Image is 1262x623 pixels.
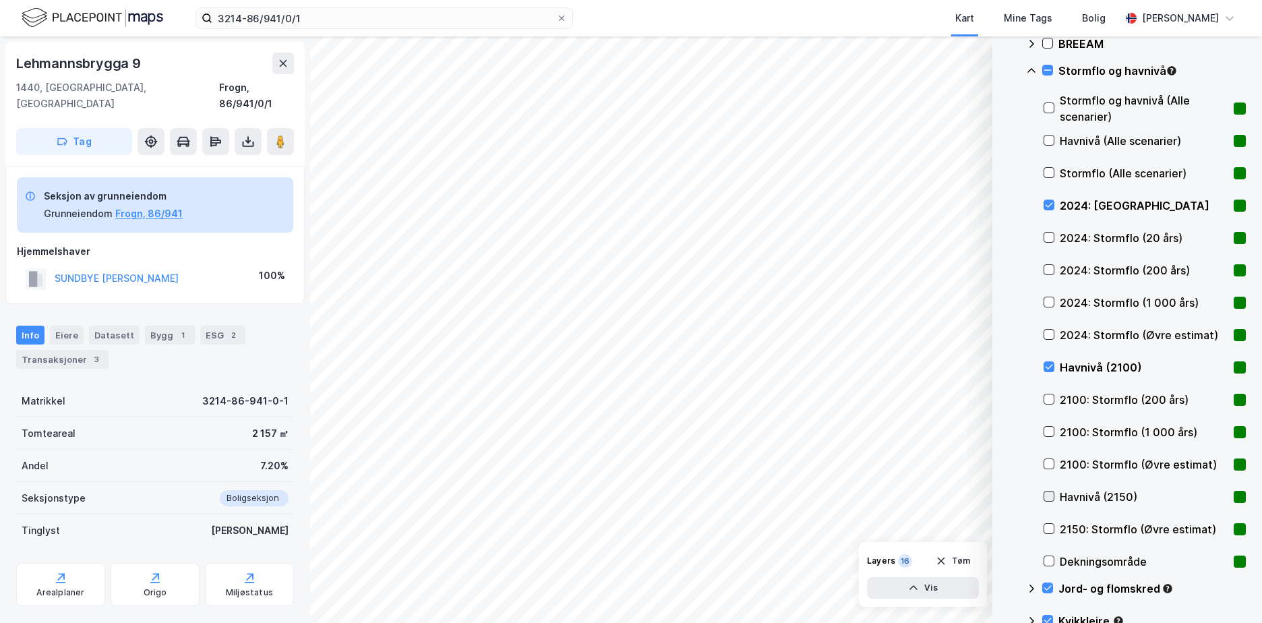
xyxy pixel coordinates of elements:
[16,350,109,369] div: Transaksjoner
[260,458,289,474] div: 7.20%
[1082,10,1106,26] div: Bolig
[22,458,49,474] div: Andel
[90,353,103,366] div: 3
[16,53,144,74] div: Lehmannsbrygga 9
[1060,554,1228,570] div: Dekningsområde
[144,587,167,598] div: Origo
[226,587,273,598] div: Miljøstatus
[202,393,289,409] div: 3214-86-941-0-1
[200,326,245,345] div: ESG
[16,80,219,112] div: 1440, [GEOGRAPHIC_DATA], [GEOGRAPHIC_DATA]
[252,425,289,442] div: 2 157 ㎡
[44,206,113,222] div: Grunneiendom
[219,80,294,112] div: Frogn, 86/941/0/1
[1060,489,1228,505] div: Havnivå (2150)
[1162,583,1174,595] div: Tooltip anchor
[1060,133,1228,149] div: Havnivå (Alle scenarier)
[212,8,556,28] input: Søk på adresse, matrikkel, gårdeiere, leietakere eller personer
[1060,359,1228,376] div: Havnivå (2100)
[227,328,240,342] div: 2
[115,206,183,222] button: Frogn, 86/941
[1060,327,1228,343] div: 2024: Stormflo (Øvre estimat)
[1060,424,1228,440] div: 2100: Stormflo (1 000 års)
[22,393,65,409] div: Matrikkel
[1060,392,1228,408] div: 2100: Stormflo (200 års)
[1060,295,1228,311] div: 2024: Stormflo (1 000 års)
[50,326,84,345] div: Eiere
[1195,558,1262,623] iframe: Chat Widget
[22,425,76,442] div: Tomteareal
[36,587,84,598] div: Arealplaner
[44,188,183,204] div: Seksjon av grunneiendom
[1060,165,1228,181] div: Stormflo (Alle scenarier)
[1060,456,1228,473] div: 2100: Stormflo (Øvre estimat)
[898,554,912,568] div: 16
[1060,230,1228,246] div: 2024: Stormflo (20 års)
[16,326,44,345] div: Info
[16,128,132,155] button: Tag
[22,490,86,506] div: Seksjonstype
[955,10,974,26] div: Kart
[145,326,195,345] div: Bygg
[1060,262,1228,278] div: 2024: Stormflo (200 års)
[89,326,140,345] div: Datasett
[1004,10,1052,26] div: Mine Tags
[1166,65,1178,77] div: Tooltip anchor
[176,328,189,342] div: 1
[1060,198,1228,214] div: 2024: [GEOGRAPHIC_DATA]
[867,577,979,599] button: Vis
[1058,63,1246,79] div: Stormflo og havnivå
[22,523,60,539] div: Tinglyst
[211,523,289,539] div: [PERSON_NAME]
[1058,36,1246,52] div: BREEAM
[259,268,285,284] div: 100%
[867,556,895,566] div: Layers
[17,243,293,260] div: Hjemmelshaver
[927,550,979,572] button: Tøm
[22,6,163,30] img: logo.f888ab2527a4732fd821a326f86c7f29.svg
[1060,521,1228,537] div: 2150: Stormflo (Øvre estimat)
[1058,581,1246,597] div: Jord- og flomskred
[1142,10,1219,26] div: [PERSON_NAME]
[1060,92,1228,125] div: Stormflo og havnivå (Alle scenarier)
